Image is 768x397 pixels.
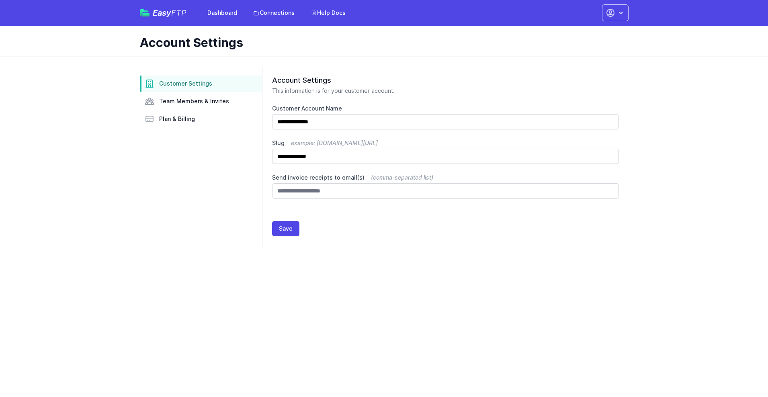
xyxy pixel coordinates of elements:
span: Customer Settings [159,80,212,88]
a: Connections [248,6,299,20]
span: Easy [153,9,186,17]
button: Save [272,221,299,236]
label: Slug [272,139,619,147]
a: EasyFTP [140,9,186,17]
p: This information is for your customer account. [272,87,619,95]
label: Customer Account Name [272,104,619,113]
span: Team Members & Invites [159,97,229,105]
span: (comma-separated list) [371,174,433,181]
h1: Account Settings [140,35,622,50]
span: example: [DOMAIN_NAME][URL] [291,139,378,146]
a: Team Members & Invites [140,93,262,109]
a: Help Docs [306,6,350,20]
img: easyftp_logo.png [140,9,150,16]
h2: Account Settings [272,76,619,85]
a: Plan & Billing [140,111,262,127]
span: Plan & Billing [159,115,195,123]
label: Send invoice receipts to email(s) [272,174,619,182]
span: FTP [171,8,186,18]
a: Dashboard [203,6,242,20]
a: Customer Settings [140,76,262,92]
